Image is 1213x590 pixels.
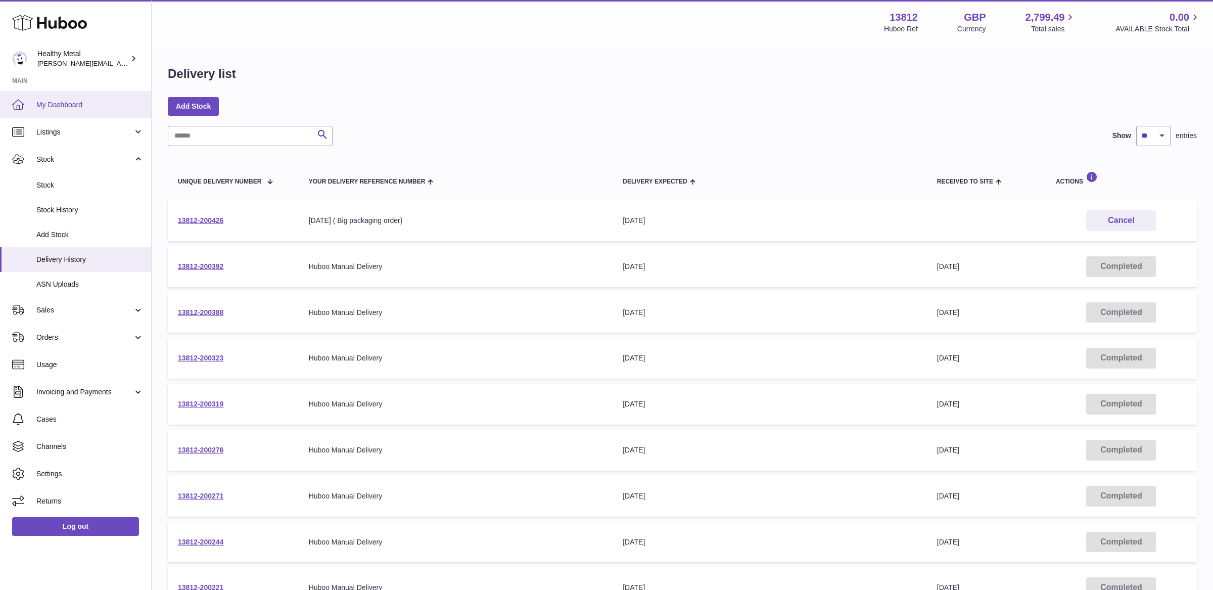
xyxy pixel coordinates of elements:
[1056,171,1187,185] div: Actions
[178,538,223,546] a: 13812-200244
[309,178,426,185] span: Your Delivery Reference Number
[12,51,27,66] img: jose@healthy-metal.com
[36,305,133,315] span: Sales
[309,308,603,317] div: Huboo Manual Delivery
[1025,11,1065,24] span: 2,799.49
[37,59,203,67] span: [PERSON_NAME][EMAIL_ADDRESS][DOMAIN_NAME]
[36,387,133,397] span: Invoicing and Payments
[937,538,959,546] span: [DATE]
[309,537,603,547] div: Huboo Manual Delivery
[36,469,144,479] span: Settings
[623,178,687,185] span: Delivery Expected
[937,178,993,185] span: Received to Site
[623,353,917,363] div: [DATE]
[884,24,918,34] div: Huboo Ref
[937,446,959,454] span: [DATE]
[937,308,959,316] span: [DATE]
[178,400,223,408] a: 13812-200319
[36,442,144,451] span: Channels
[1025,11,1077,34] a: 2,799.49 Total sales
[1170,11,1189,24] span: 0.00
[309,353,603,363] div: Huboo Manual Delivery
[937,354,959,362] span: [DATE]
[36,230,144,240] span: Add Stock
[309,491,603,501] div: Huboo Manual Delivery
[36,100,144,110] span: My Dashboard
[937,262,959,270] span: [DATE]
[178,492,223,500] a: 13812-200271
[37,49,128,68] div: Healthy Metal
[36,496,144,506] span: Returns
[623,262,917,271] div: [DATE]
[964,11,986,24] strong: GBP
[178,354,223,362] a: 13812-200323
[1115,24,1201,34] span: AVAILABLE Stock Total
[957,24,986,34] div: Currency
[178,216,223,224] a: 13812-200426
[168,66,236,82] h1: Delivery list
[36,255,144,264] span: Delivery History
[623,445,917,455] div: [DATE]
[36,155,133,164] span: Stock
[36,415,144,424] span: Cases
[623,491,917,501] div: [DATE]
[168,97,219,115] a: Add Stock
[623,216,917,225] div: [DATE]
[890,11,918,24] strong: 13812
[178,178,261,185] span: Unique Delivery Number
[1086,210,1156,231] button: Cancel
[1176,131,1197,141] span: entries
[309,216,603,225] div: [DATE] ( Big packaging order)
[36,180,144,190] span: Stock
[178,262,223,270] a: 13812-200392
[309,262,603,271] div: Huboo Manual Delivery
[36,127,133,137] span: Listings
[309,399,603,409] div: Huboo Manual Delivery
[1031,24,1076,34] span: Total sales
[178,446,223,454] a: 13812-200276
[623,308,917,317] div: [DATE]
[178,308,223,316] a: 13812-200388
[36,280,144,289] span: ASN Uploads
[309,445,603,455] div: Huboo Manual Delivery
[1115,11,1201,34] a: 0.00 AVAILABLE Stock Total
[1112,131,1131,141] label: Show
[623,399,917,409] div: [DATE]
[36,205,144,215] span: Stock History
[12,517,139,535] a: Log out
[937,400,959,408] span: [DATE]
[36,360,144,370] span: Usage
[623,537,917,547] div: [DATE]
[36,333,133,342] span: Orders
[937,492,959,500] span: [DATE]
